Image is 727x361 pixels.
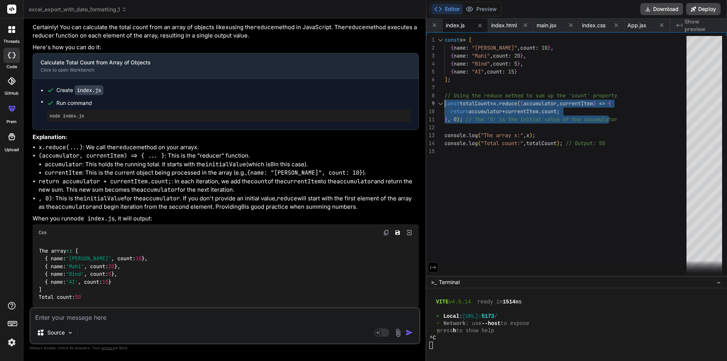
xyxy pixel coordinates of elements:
code: accumulator [140,186,178,194]
span: 'Bind' [66,271,84,278]
span: 'AI' [66,278,78,285]
span: count [541,108,557,115]
code: The array : [ { name: , count: }, { name: , count: }, { name: , count: }, { name: , count: } ] To... [39,247,148,301]
span: 10 [541,44,548,51]
span: , [523,140,526,147]
code: reduce [277,195,297,202]
span: , [520,60,523,67]
span: "Bind" [472,60,490,67]
span: : use [466,320,482,327]
code: index.js [75,85,103,95]
code: reduce [345,23,365,31]
div: 9 [426,100,435,108]
span: Local [443,313,459,320]
span: name [454,68,466,75]
span: ) [557,140,560,147]
span: { [451,44,454,51]
code: initialValue [205,161,246,168]
span: Show preview [685,18,721,33]
span: x [66,247,69,254]
span: reduce [499,100,517,107]
span: ready in [477,298,502,306]
code: 0 [270,161,274,168]
span: 1514 [503,298,516,306]
span: . [496,100,499,107]
span: ] [445,76,448,83]
code: accumulator [142,195,180,202]
span: ➜ [436,313,437,320]
span: name [454,44,466,51]
span: 5 [108,271,111,278]
span: privacy [101,345,115,350]
span: : [466,44,469,51]
span: [URL]: [462,313,481,320]
span: , [490,60,493,67]
span: ➜ [436,320,437,327]
span: 20 [514,52,520,59]
code: currentItem [45,169,82,177]
span: : [459,313,462,320]
span: ) [529,132,532,139]
code: 0 [241,203,245,211]
span: x [526,132,529,139]
div: 2 [426,44,435,52]
li: : We call the method on your array . [39,143,419,152]
span: : [508,52,511,59]
span: / [494,313,497,320]
pre: node index.js [50,113,408,119]
code: node index.js [70,215,115,222]
span: 0 [454,116,457,123]
p: When you run , it will output: [33,214,419,223]
span: : [535,44,538,51]
span: , [523,132,526,139]
span: ) [593,100,596,107]
span: , [557,100,560,107]
div: 6 [426,76,435,84]
span: ; [460,116,463,123]
span: , [517,44,520,51]
span: : [466,68,469,75]
span: Run command [56,99,411,107]
span: x [460,36,463,43]
span: totalCount [526,140,557,147]
span: ( [520,100,523,107]
button: Save file [392,227,403,238]
code: return accumulator + currentItem.count; [39,178,172,185]
span: console [445,132,466,139]
span: main.jsx [537,22,557,29]
span: // Using the reduce method to sum up the 'count' p [445,92,596,99]
label: code [6,64,17,70]
img: Pick Models [67,330,73,336]
span: ; [532,132,535,139]
code: {name: "[PERSON_NAME]", count: 10} [247,169,363,177]
code: x.reduce(...) [39,144,83,151]
p: Certainly! You can calculate the total count from an array of objects like using the method in Ja... [33,23,419,40]
span: index.html [491,22,517,29]
span: : [466,60,469,67]
p: Source [47,329,65,336]
span: >_ [431,278,437,286]
code: accumulator [45,161,82,168]
div: 3 [426,52,435,60]
span: v4.5.14 [449,298,471,306]
li: : In each iteration, we add the of the to the and return the new sum. This new sum becomes the fo... [39,177,419,194]
span: Terminal [439,278,460,286]
label: Upload [5,147,19,153]
code: reduce [116,144,136,151]
span: ) [457,116,460,123]
span: ➜ [436,327,437,334]
span: ; [560,140,563,147]
span: . [538,108,541,115]
img: attachment [394,328,403,337]
span: name [454,52,466,59]
span: : [508,60,511,67]
div: 8 [426,92,435,100]
span: ( [478,140,481,147]
span: 10 [136,255,142,262]
span: log [469,140,478,147]
span: App.jsx [627,22,646,29]
span: ^C [429,334,436,342]
code: accumulator [337,178,374,185]
span: roperty [596,92,617,99]
span: { [451,60,454,67]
